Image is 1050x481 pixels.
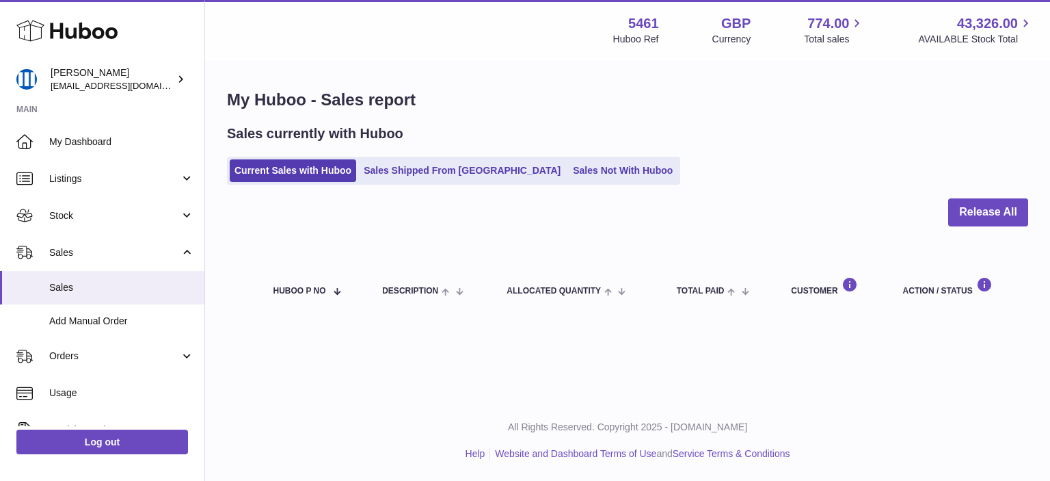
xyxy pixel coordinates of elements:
[230,159,356,182] a: Current Sales with Huboo
[628,14,659,33] strong: 5461
[466,448,485,459] a: Help
[49,315,194,328] span: Add Manual Order
[673,448,790,459] a: Service Terms & Conditions
[957,14,1018,33] span: 43,326.00
[49,135,194,148] span: My Dashboard
[721,14,751,33] strong: GBP
[495,448,656,459] a: Website and Dashboard Terms of Use
[16,69,37,90] img: oksana@monimoto.com
[948,198,1028,226] button: Release All
[712,33,751,46] div: Currency
[49,424,180,437] span: Invoicing and Payments
[49,350,180,363] span: Orders
[49,172,180,185] span: Listings
[216,421,1039,434] p: All Rights Reserved. Copyright 2025 - [DOMAIN_NAME]
[51,66,174,92] div: [PERSON_NAME]
[507,287,601,296] span: ALLOCATED Quantity
[49,387,194,400] span: Usage
[804,14,865,46] a: 774.00 Total sales
[51,80,201,91] span: [EMAIL_ADDRESS][DOMAIN_NAME]
[16,430,188,454] a: Log out
[903,277,1014,296] div: Action / Status
[677,287,725,296] span: Total paid
[227,89,1028,111] h1: My Huboo - Sales report
[273,287,326,296] span: Huboo P no
[918,33,1034,46] span: AVAILABLE Stock Total
[613,33,659,46] div: Huboo Ref
[49,209,180,222] span: Stock
[49,281,194,294] span: Sales
[807,14,849,33] span: 774.00
[490,447,790,460] li: and
[382,287,438,296] span: Description
[227,125,403,143] h2: Sales currently with Huboo
[49,246,180,259] span: Sales
[804,33,865,46] span: Total sales
[359,159,565,182] a: Sales Shipped From [GEOGRAPHIC_DATA]
[791,277,875,296] div: Customer
[568,159,677,182] a: Sales Not With Huboo
[918,14,1034,46] a: 43,326.00 AVAILABLE Stock Total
